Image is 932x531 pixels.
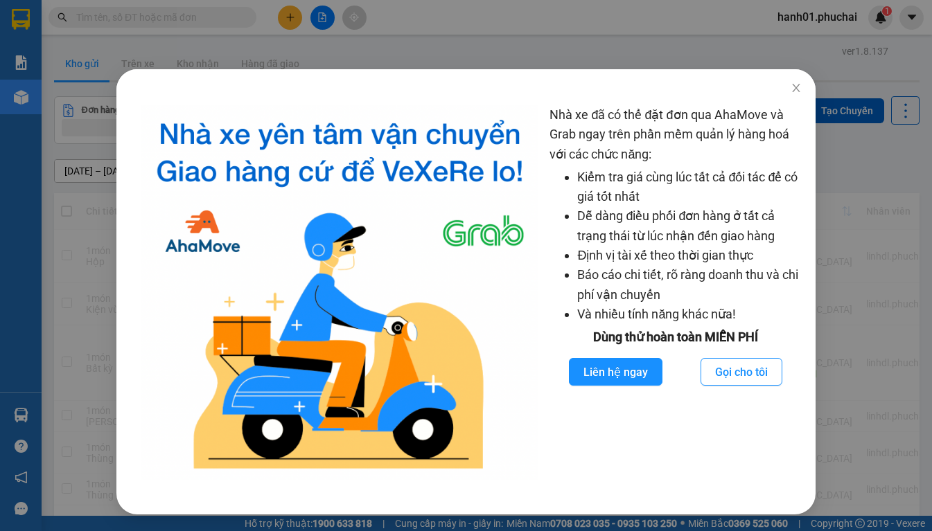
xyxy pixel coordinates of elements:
[578,246,802,265] li: Định vị tài xế theo thời gian thực
[583,363,648,381] span: Liên hệ ngay
[550,105,802,480] div: Nhà xe đã có thể đặt đơn qua AhaMove và Grab ngay trên phần mềm quản lý hàng hoá với các chức năng:
[141,105,538,480] img: logo
[701,358,782,386] button: Gọi cho tôi
[791,82,802,93] span: close
[550,327,802,347] div: Dùng thử hoàn toàn MIỄN PHÍ
[578,168,802,207] li: Kiểm tra giá cùng lúc tất cả đối tác để có giá tốt nhất
[578,265,802,305] li: Báo cáo chi tiết, rõ ràng doanh thu và chi phí vận chuyển
[569,358,662,386] button: Liên hệ ngay
[578,206,802,246] li: Dễ dàng điều phối đơn hàng ở tất cả trạng thái từ lúc nhận đến giao hàng
[578,305,802,324] li: Và nhiều tính năng khác nữa!
[777,69,816,108] button: Close
[715,363,768,381] span: Gọi cho tôi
